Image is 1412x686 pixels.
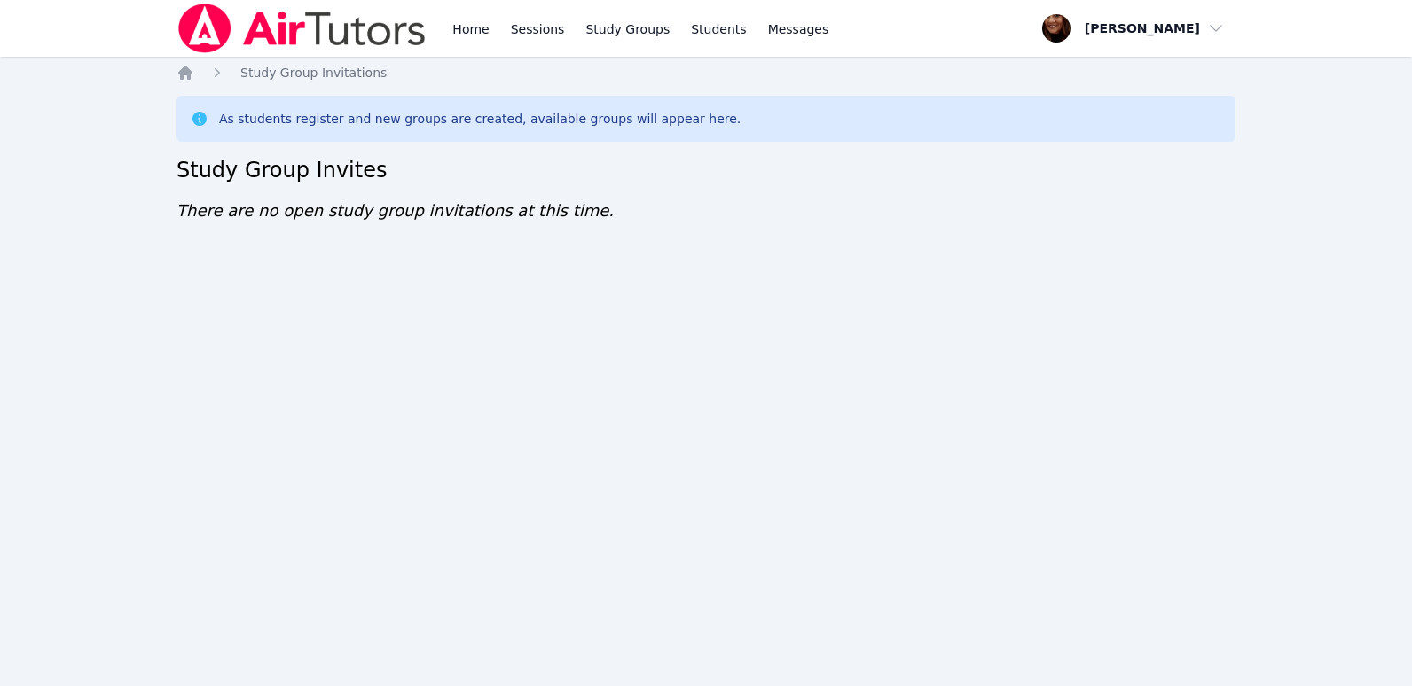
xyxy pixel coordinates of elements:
[768,20,829,38] span: Messages
[176,64,1235,82] nav: Breadcrumb
[240,66,387,80] span: Study Group Invitations
[176,4,428,53] img: Air Tutors
[176,201,614,220] span: There are no open study group invitations at this time.
[219,110,741,128] div: As students register and new groups are created, available groups will appear here.
[240,64,387,82] a: Study Group Invitations
[176,156,1235,184] h2: Study Group Invites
